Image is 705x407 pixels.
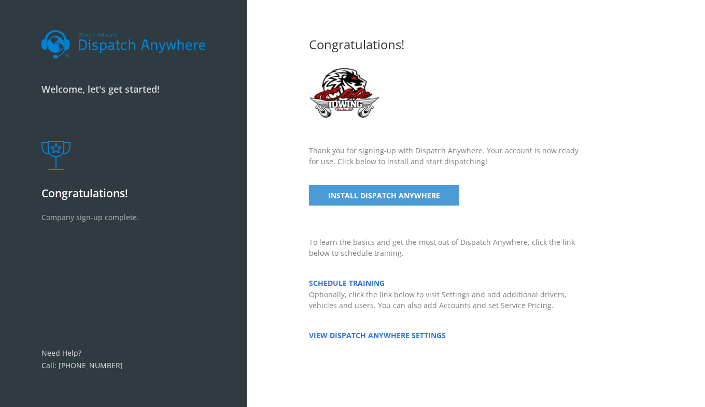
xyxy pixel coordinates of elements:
[41,348,81,358] a: Need Help?
[309,185,459,206] a: INSTALL DISPATCH ANYWHERE
[41,141,70,170] img: trophy.png
[41,30,205,59] img: dalogo.svg
[41,360,123,370] a: Call: [PHONE_NUMBER]
[41,82,205,96] p: Welcome, let's get started!
[309,35,579,54] div: Congratulations!
[309,330,446,340] a: VIEW DISPATCH ANYWHERE SETTINGS
[309,237,579,258] p: To learn the basics and get the most out of Dispatch Anywhere, click the link below to schedule t...
[309,67,382,119] img: EliteLogo.jpg
[41,212,205,253] p: Company sign-up complete.
[309,278,385,288] a: SCHEDULE TRAINING
[41,185,205,202] p: Congratulations!
[309,289,579,311] p: Optionally, click the link below to visit Settings and add additional drivers, vehicles and users...
[309,145,579,167] p: Thank you for signing-up with Dispatch Anywhere. Your account is now ready for use. Click below t...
